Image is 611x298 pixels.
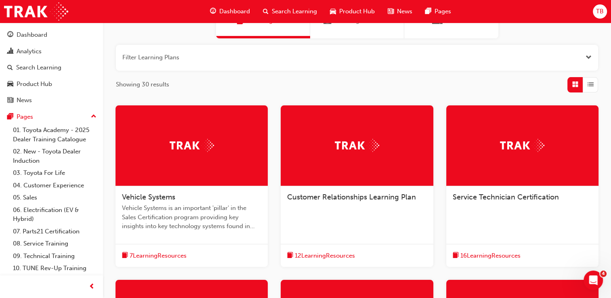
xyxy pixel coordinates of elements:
[4,2,68,21] img: Trak
[122,204,261,231] span: Vehicle Systems is an important 'pillar' in the Sales Certification program providing key insight...
[10,124,100,145] a: 01. Toyota Academy - 2025 Dealer Training Catalogue
[588,80,594,89] span: List
[446,105,598,267] a: TrakService Technician Certificationbook-icon16LearningResources
[500,139,544,151] img: Trak
[10,237,100,250] a: 08. Service Training
[7,48,13,55] span: chart-icon
[3,26,100,109] button: DashboardAnalyticsSearch LearningProduct HubNews
[435,7,451,16] span: Pages
[17,47,42,56] div: Analytics
[272,7,317,16] span: Search Learning
[256,3,323,20] a: search-iconSearch Learning
[3,93,100,108] a: News
[17,80,52,89] div: Product Hub
[7,31,13,39] span: guage-icon
[388,6,394,17] span: news-icon
[10,179,100,192] a: 04. Customer Experience
[7,97,13,104] span: news-icon
[323,3,381,20] a: car-iconProduct Hub
[453,251,521,261] button: book-icon16LearningResources
[381,3,419,20] a: news-iconNews
[10,275,100,287] a: All Pages
[10,250,100,262] a: 09. Technical Training
[3,109,100,124] button: Pages
[572,80,578,89] span: Grid
[584,271,603,290] iframe: Intercom live chat
[596,7,604,16] span: TB
[10,225,100,238] a: 07. Parts21 Certification
[91,111,97,122] span: up-icon
[425,6,431,17] span: pages-icon
[3,60,100,75] a: Search Learning
[453,193,559,201] span: Service Technician Certification
[130,251,187,260] span: 7 Learning Resources
[237,16,245,25] span: Learning Plans
[219,7,250,16] span: Dashboard
[3,27,100,42] a: Dashboard
[10,191,100,204] a: 05. Sales
[204,3,256,20] a: guage-iconDashboard
[453,251,459,261] span: book-icon
[115,105,268,267] a: TrakVehicle SystemsVehicle Systems is an important 'pillar' in the Sales Certification program pr...
[323,16,332,25] span: Learning Resources
[339,7,375,16] span: Product Hub
[170,139,214,151] img: Trak
[434,16,442,25] span: Sessions
[295,251,355,260] span: 12 Learning Resources
[116,80,169,89] span: Showing 30 results
[593,4,607,19] button: TB
[263,6,269,17] span: search-icon
[7,81,13,88] span: car-icon
[460,251,521,260] span: 16 Learning Resources
[122,251,187,261] button: book-icon7LearningResources
[7,113,13,121] span: pages-icon
[600,271,607,277] span: 4
[210,6,216,17] span: guage-icon
[3,44,100,59] a: Analytics
[281,105,433,267] a: TrakCustomer Relationships Learning Planbook-icon12LearningResources
[7,64,13,71] span: search-icon
[330,6,336,17] span: car-icon
[397,7,412,16] span: News
[10,262,100,275] a: 10. TUNE Rev-Up Training
[10,145,100,167] a: 02. New - Toyota Dealer Induction
[10,167,100,179] a: 03. Toyota For Life
[287,251,293,261] span: book-icon
[122,193,175,201] span: Vehicle Systems
[10,204,100,225] a: 06. Electrification (EV & Hybrid)
[3,77,100,92] a: Product Hub
[287,193,416,201] span: Customer Relationships Learning Plan
[16,63,61,72] div: Search Learning
[17,96,32,105] div: News
[419,3,458,20] a: pages-iconPages
[89,282,95,292] span: prev-icon
[17,30,47,40] div: Dashboard
[17,112,33,122] div: Pages
[586,53,592,62] button: Open the filter
[287,251,355,261] button: book-icon12LearningResources
[335,139,379,151] img: Trak
[122,251,128,261] span: book-icon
